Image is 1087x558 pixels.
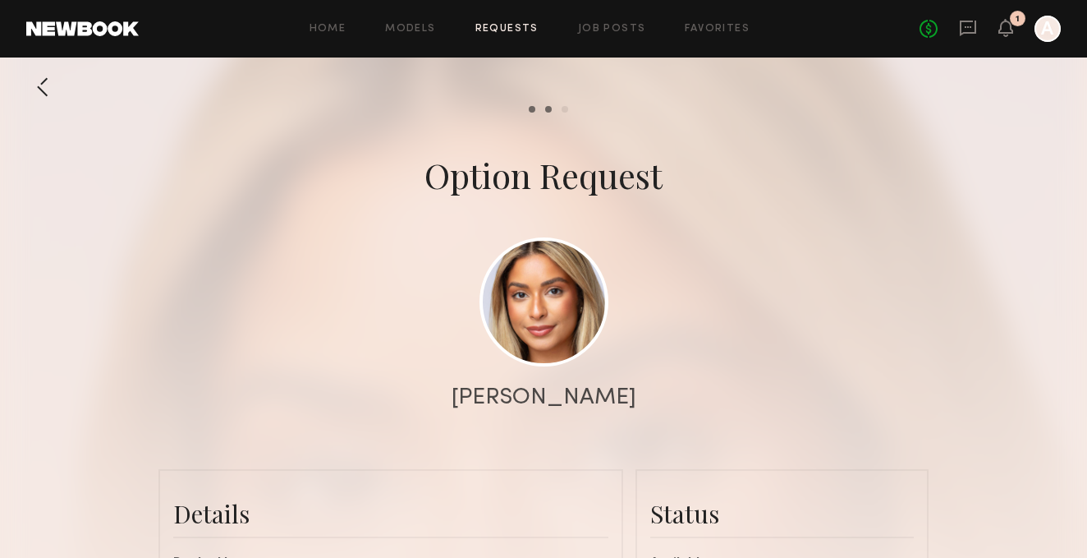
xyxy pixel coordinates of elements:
[1034,16,1061,42] a: A
[650,497,914,530] div: Status
[1016,15,1020,24] div: 1
[578,24,646,35] a: Job Posts
[424,152,663,198] div: Option Request
[310,24,346,35] a: Home
[385,24,435,35] a: Models
[452,386,636,409] div: [PERSON_NAME]
[685,24,750,35] a: Favorites
[475,24,539,35] a: Requests
[173,497,608,530] div: Details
